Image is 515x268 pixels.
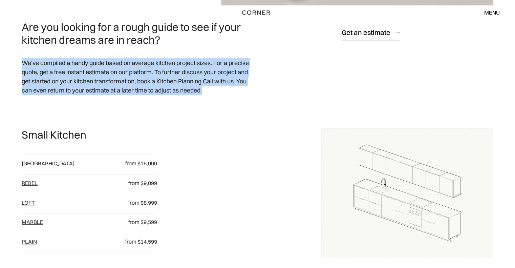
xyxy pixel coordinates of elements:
[115,180,157,187] p: from $9,099
[484,10,500,15] div: menu
[115,219,157,226] p: from $9,599
[237,8,278,17] a: home
[115,160,157,167] p: from $15,999
[115,199,157,207] p: from $8,999
[22,199,35,206] a: loft
[22,219,43,225] a: Marble
[22,180,38,186] a: Rebel
[342,28,390,37] div: Get an estimate
[115,238,157,246] p: from $14,599
[342,24,400,41] a: Get an estimate
[22,238,37,245] a: plain
[22,21,254,46] h2: Are you looking for a rough guide to see if your kitchen dreams are in reach?
[22,160,74,167] a: [GEOGRAPHIC_DATA]
[477,7,500,18] div: menu
[321,128,493,257] img: Draft for a single galley kitchen layout.
[22,53,254,100] p: We've compiled a handy guide based on average kitchen project sizes. For a precise quote, get a f...
[22,128,86,141] p: Small Kitchen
